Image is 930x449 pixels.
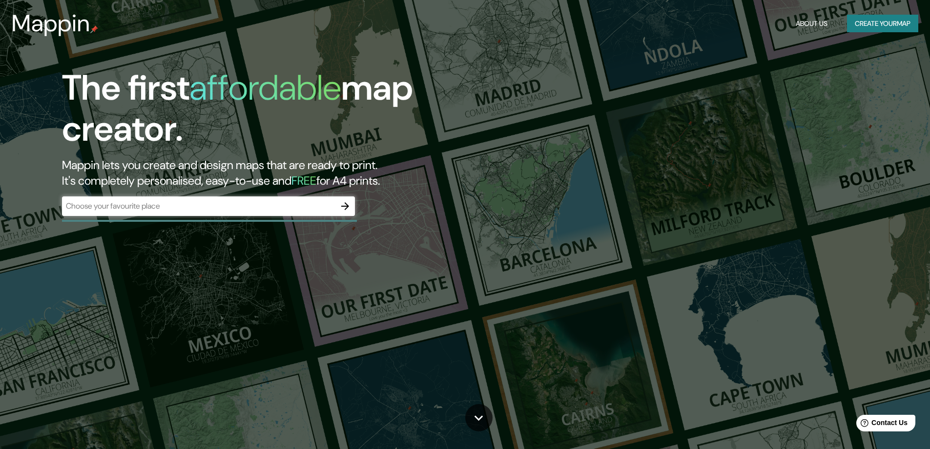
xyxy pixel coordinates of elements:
img: mappin-pin [90,25,98,33]
h1: affordable [189,65,341,110]
h2: Mappin lets you create and design maps that are ready to print. It's completely personalised, eas... [62,157,527,189]
button: About Us [792,15,831,33]
h5: FREE [291,173,316,188]
h1: The first map creator. [62,67,527,157]
input: Choose your favourite place [62,200,335,212]
iframe: Help widget launcher [843,411,919,438]
h3: Mappin [12,10,90,37]
button: Create yourmap [847,15,918,33]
